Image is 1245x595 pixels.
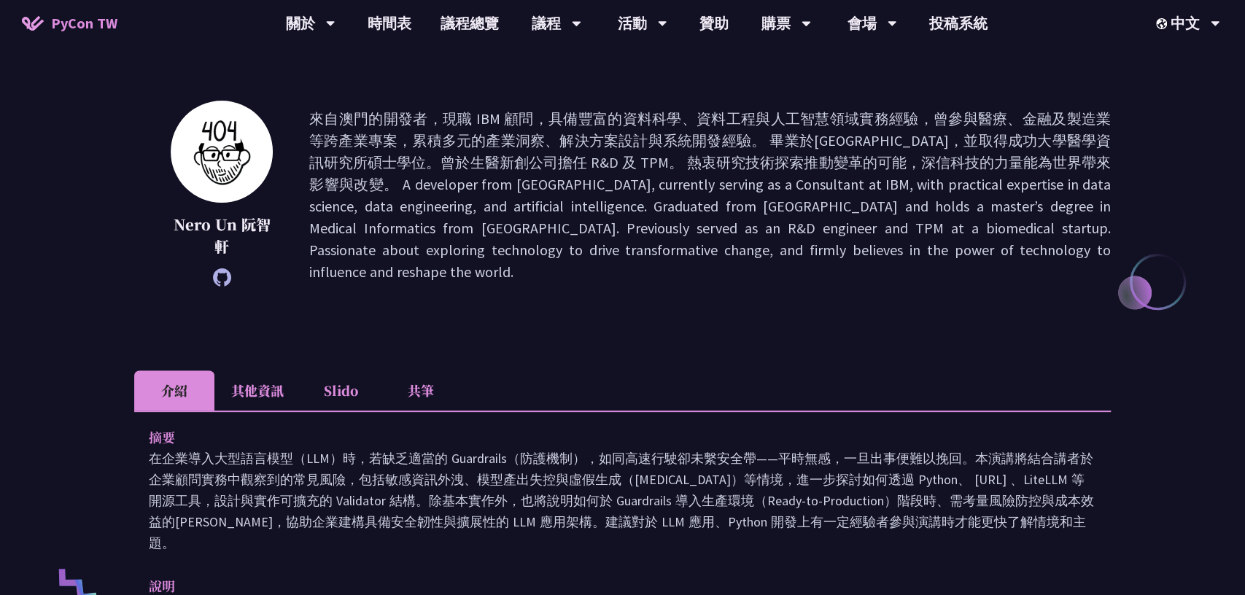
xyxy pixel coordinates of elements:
li: 其他資訊 [214,370,300,411]
li: 共筆 [381,370,461,411]
li: Slido [300,370,381,411]
li: 介紹 [134,370,214,411]
a: PyCon TW [7,5,132,42]
img: Home icon of PyCon TW 2025 [22,16,44,31]
p: 來自澳門的開發者，現職 IBM 顧問，具備豐富的資料科學、資料工程與人工智慧領域實務經驗，曾參與醫療、金融及製造業等跨產業專案，累積多元的產業洞察、解決方案設計與系統開發經驗。 畢業於[GEOG... [309,108,1111,283]
p: Nero Un 阮智軒 [171,214,273,257]
p: 在企業導入大型語言模型（LLM）時，若缺乏適當的 Guardrails（防護機制），如同高速行駛卻未繫安全帶——平時無感，一旦出事便難以挽回。本演講將結合講者於企業顧問實務中觀察到的常見風險，包... [149,448,1096,553]
p: 摘要 [149,427,1067,448]
span: PyCon TW [51,12,117,34]
img: Locale Icon [1156,18,1171,29]
img: Nero Un 阮智軒 [171,101,273,203]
